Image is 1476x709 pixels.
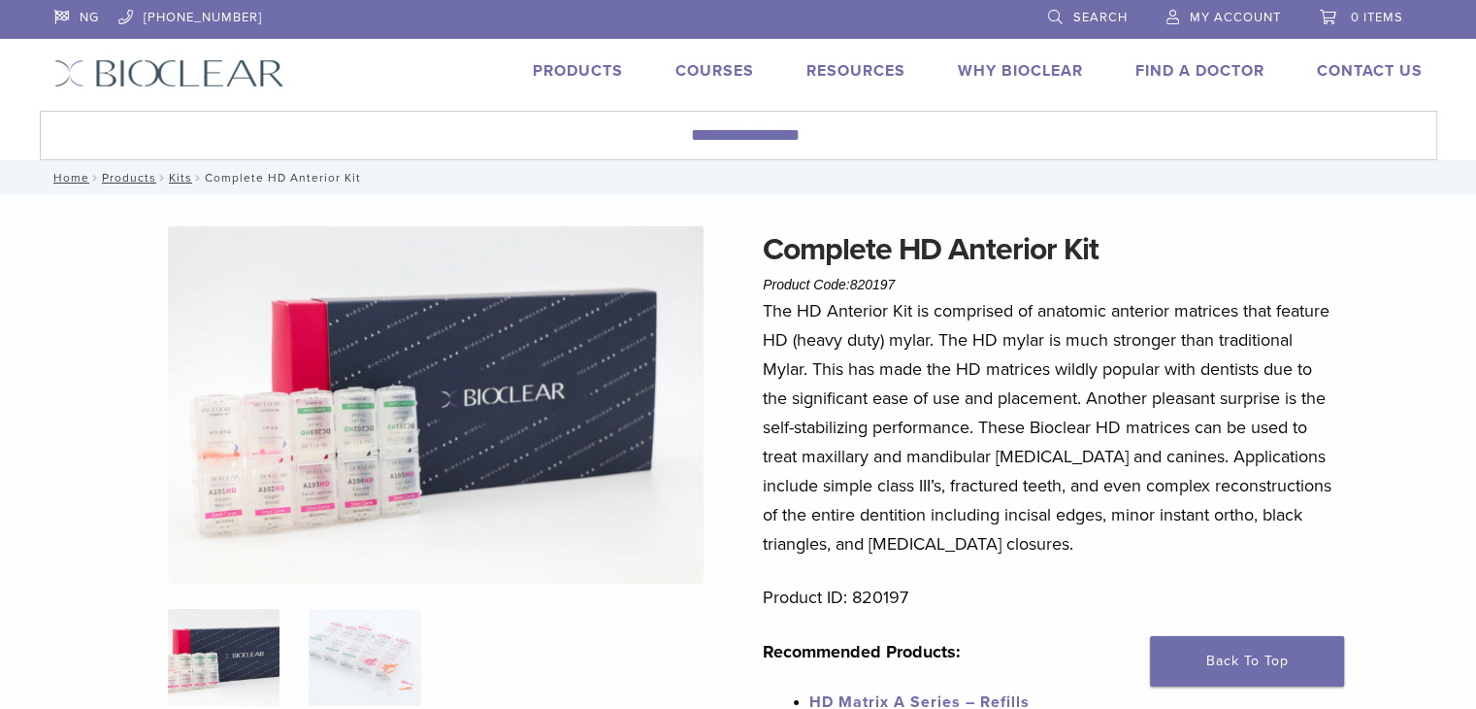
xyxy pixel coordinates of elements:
[1073,10,1128,25] span: Search
[763,583,1333,612] p: Product ID: 820197
[1190,10,1281,25] span: My Account
[763,641,961,662] strong: Recommended Products:
[1317,61,1423,81] a: Contact Us
[40,160,1437,195] nav: Complete HD Anterior Kit
[533,61,623,81] a: Products
[806,61,905,81] a: Resources
[102,171,156,185] a: Products
[1351,10,1403,25] span: 0 items
[192,173,205,183] span: /
[54,59,284,87] img: Bioclear
[763,277,895,292] span: Product Code:
[1135,61,1264,81] a: Find A Doctor
[168,609,279,706] img: IMG_8088-1-324x324.jpg
[1150,636,1344,687] a: Back To Top
[169,171,192,185] a: Kits
[850,277,896,292] span: 820197
[675,61,754,81] a: Courses
[958,61,1083,81] a: Why Bioclear
[48,171,89,185] a: Home
[763,296,1333,558] p: The HD Anterior Kit is comprised of anatomic anterior matrices that feature HD (heavy duty) mylar...
[309,609,420,706] img: Complete HD Anterior Kit - Image 2
[89,173,102,183] span: /
[763,226,1333,273] h1: Complete HD Anterior Kit
[156,173,169,183] span: /
[168,226,704,584] img: IMG_8088 (1)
